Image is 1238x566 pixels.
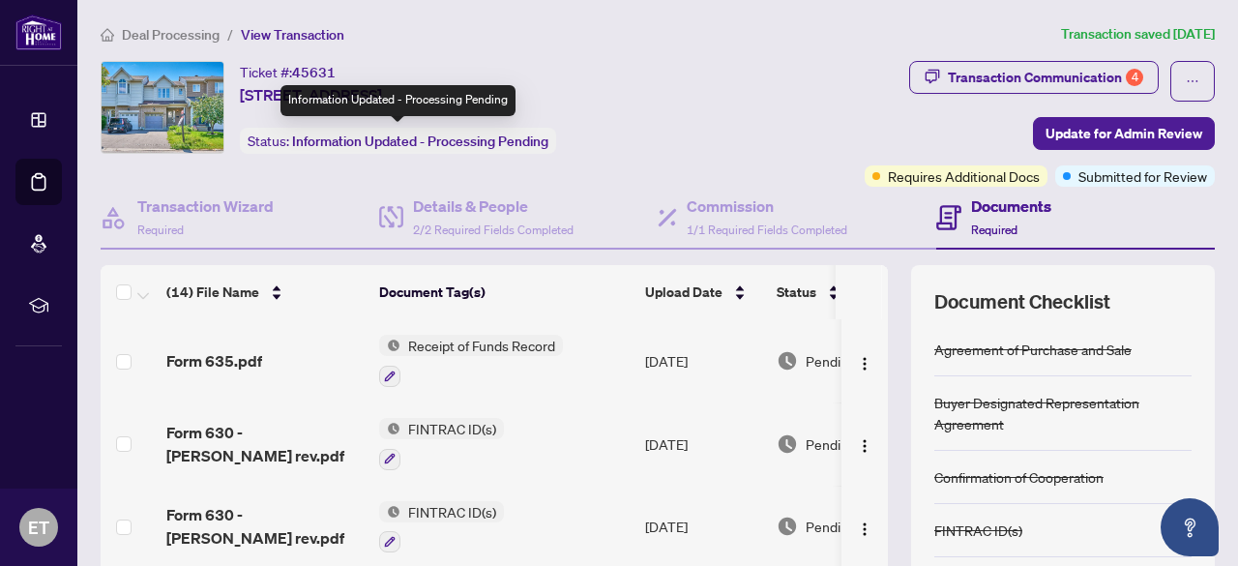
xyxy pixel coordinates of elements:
span: Deal Processing [122,26,220,44]
span: Pending Review [806,433,902,455]
span: 2/2 Required Fields Completed [413,223,574,237]
span: 1/1 Required Fields Completed [687,223,847,237]
button: Logo [849,511,880,542]
span: Pending Review [806,350,902,372]
li: / [227,23,233,45]
button: Status IconFINTRAC ID(s) [379,501,504,553]
th: Document Tag(s) [371,265,637,319]
div: Status: [240,128,556,154]
img: Status Icon [379,335,400,356]
h4: Transaction Wizard [137,194,274,218]
span: FINTRAC ID(s) [400,501,504,522]
span: [STREET_ADDRESS] [240,83,382,106]
div: FINTRAC ID(s) [934,520,1022,541]
span: Update for Admin Review [1046,118,1202,149]
img: Logo [857,521,872,537]
article: Transaction saved [DATE] [1061,23,1215,45]
span: Submitted for Review [1078,165,1207,187]
span: home [101,28,114,42]
div: Agreement of Purchase and Sale [934,339,1132,360]
td: [DATE] [637,319,769,402]
button: Update for Admin Review [1033,117,1215,150]
img: Document Status [777,433,798,455]
span: FINTRAC ID(s) [400,418,504,439]
span: (14) File Name [166,282,259,303]
h4: Details & People [413,194,574,218]
span: Document Checklist [934,288,1110,315]
span: Information Updated - Processing Pending [292,133,548,150]
img: Logo [857,438,872,454]
span: Required [137,223,184,237]
span: ellipsis [1186,74,1199,88]
span: Form 635.pdf [166,349,262,372]
button: Logo [849,345,880,376]
span: View Transaction [241,26,344,44]
span: Pending Review [806,516,902,537]
th: Status [769,265,933,319]
span: Form 630 - [PERSON_NAME] rev.pdf [166,503,364,550]
button: Logo [849,429,880,460]
span: 45631 [292,64,336,81]
span: Required [971,223,1017,237]
img: logo [15,15,62,50]
span: Upload Date [645,282,722,303]
button: Open asap [1161,498,1219,556]
div: Confirmation of Cooperation [934,466,1104,488]
img: Document Status [777,350,798,372]
img: Status Icon [379,418,400,439]
h4: Commission [687,194,847,218]
div: Buyer Designated Representation Agreement [934,392,1192,434]
th: (14) File Name [159,265,371,319]
th: Upload Date [637,265,769,319]
div: 4 [1126,69,1143,86]
img: Status Icon [379,501,400,522]
div: Ticket #: [240,61,336,83]
button: Status IconReceipt of Funds Record [379,335,563,387]
span: ET [28,514,49,541]
span: Receipt of Funds Record [400,335,563,356]
button: Transaction Communication4 [909,61,1159,94]
img: Document Status [777,516,798,537]
span: Requires Additional Docs [888,165,1040,187]
img: Logo [857,356,872,372]
span: Status [777,282,816,303]
button: Status IconFINTRAC ID(s) [379,418,504,470]
h4: Documents [971,194,1051,218]
td: [DATE] [637,402,769,486]
div: Transaction Communication [948,62,1143,93]
span: Form 630 - [PERSON_NAME] rev.pdf [166,421,364,467]
img: IMG-X12238428_1.jpg [102,62,223,153]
